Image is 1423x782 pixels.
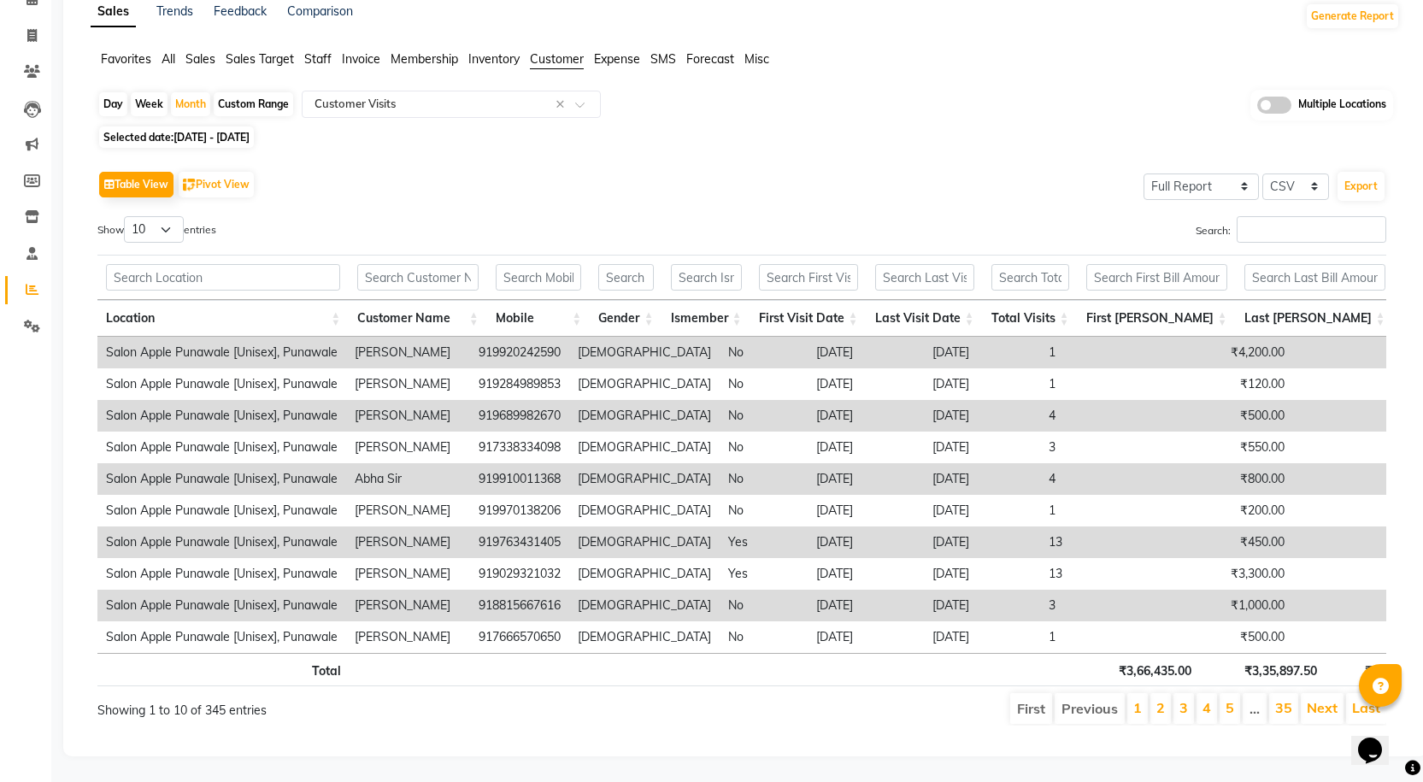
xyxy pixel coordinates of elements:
td: [DATE] [808,463,924,495]
td: [DATE] [808,432,924,463]
td: Salon Apple Punawale [Unisex], Punawale [97,400,346,432]
td: [DEMOGRAPHIC_DATA] [569,621,720,653]
td: No [720,368,808,400]
a: Feedback [214,3,267,19]
input: Search Total Visits [991,264,1069,291]
input: Search Ismember [671,264,742,291]
td: 918815667616 [470,590,569,621]
td: ₹450.00 [1135,526,1293,558]
div: Showing 1 to 10 of 345 entries [97,691,620,720]
td: [DEMOGRAPHIC_DATA] [569,526,720,558]
td: 919920242590 [470,337,569,368]
td: ₹500.00 [1135,621,1293,653]
td: ₹200.00 [1135,495,1293,526]
td: [DEMOGRAPHIC_DATA] [569,558,720,590]
div: Day [99,92,127,116]
td: [DATE] [808,558,924,590]
a: Last [1352,699,1380,716]
input: Search Location [106,264,340,291]
td: No [720,432,808,463]
td: [DATE] [808,337,924,368]
td: Abha Sir [346,463,470,495]
td: 917338334098 [470,432,569,463]
td: No [720,621,808,653]
span: Clear all [556,96,570,114]
td: 919910011368 [470,463,569,495]
td: [DATE] [924,526,1040,558]
td: 919970138206 [470,495,569,526]
input: Search Last Bill Amount [1244,264,1385,291]
a: Comparison [287,3,353,19]
td: [DATE] [924,337,1040,368]
label: Show entries [97,216,216,243]
button: Table View [99,172,173,197]
span: Expense [594,51,640,67]
span: Multiple Locations [1298,97,1386,114]
td: [DEMOGRAPHIC_DATA] [569,495,720,526]
td: [DATE] [808,495,924,526]
th: Last Visit Date: activate to sort column ascending [867,300,983,337]
td: [DATE] [924,368,1040,400]
input: Search Customer Name [357,264,479,291]
td: [PERSON_NAME] [346,558,470,590]
td: [DATE] [924,463,1040,495]
td: Salon Apple Punawale [Unisex], Punawale [97,558,346,590]
td: No [720,337,808,368]
td: [DEMOGRAPHIC_DATA] [569,368,720,400]
td: ₹550.00 [1135,432,1293,463]
span: Sales Target [226,51,294,67]
th: ₹3,35,897.50 [1200,653,1325,686]
td: Salon Apple Punawale [Unisex], Punawale [97,495,346,526]
th: Location: activate to sort column ascending [97,300,349,337]
a: 3 [1179,699,1188,716]
a: Trends [156,3,193,19]
td: [DEMOGRAPHIC_DATA] [569,432,720,463]
td: [DATE] [924,558,1040,590]
button: Generate Report [1307,4,1398,28]
select: Showentries [124,216,184,243]
td: [PERSON_NAME] [346,432,470,463]
td: 919689982670 [470,400,569,432]
td: [DATE] [808,368,924,400]
th: Customer Name: activate to sort column ascending [349,300,487,337]
div: Custom Range [214,92,293,116]
td: [PERSON_NAME] [346,621,470,653]
span: Sales [185,51,215,67]
td: Salon Apple Punawale [Unisex], Punawale [97,337,346,368]
a: 5 [1226,699,1234,716]
td: 919284989853 [470,368,569,400]
label: Search: [1196,216,1386,243]
span: All [162,51,175,67]
td: 919763431405 [470,526,569,558]
td: Salon Apple Punawale [Unisex], Punawale [97,432,346,463]
th: Total Visits: activate to sort column ascending [983,300,1078,337]
td: No [720,590,808,621]
span: Membership [391,51,458,67]
td: [PERSON_NAME] [346,337,470,368]
td: [PERSON_NAME] [346,590,470,621]
a: 1 [1133,699,1142,716]
th: First Visit Date: activate to sort column ascending [750,300,867,337]
td: [PERSON_NAME] [346,495,470,526]
td: [DEMOGRAPHIC_DATA] [569,400,720,432]
td: ₹3,300.00 [1135,558,1293,590]
td: [DATE] [808,590,924,621]
td: [DATE] [924,495,1040,526]
td: No [720,495,808,526]
input: Search First Bill Amount [1086,264,1227,291]
input: Search: [1237,216,1386,243]
td: ₹800.00 [1135,463,1293,495]
iframe: chat widget [1351,714,1406,765]
td: [DATE] [808,621,924,653]
th: Ismember: activate to sort column ascending [662,300,750,337]
td: [DATE] [924,590,1040,621]
td: ₹120.00 [1135,368,1293,400]
span: SMS [650,51,676,67]
td: 917666570650 [470,621,569,653]
td: [DATE] [808,526,924,558]
td: [DEMOGRAPHIC_DATA] [569,590,720,621]
span: Customer [530,51,584,67]
td: Salon Apple Punawale [Unisex], Punawale [97,621,346,653]
td: [PERSON_NAME] [346,526,470,558]
th: Total [97,653,350,686]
